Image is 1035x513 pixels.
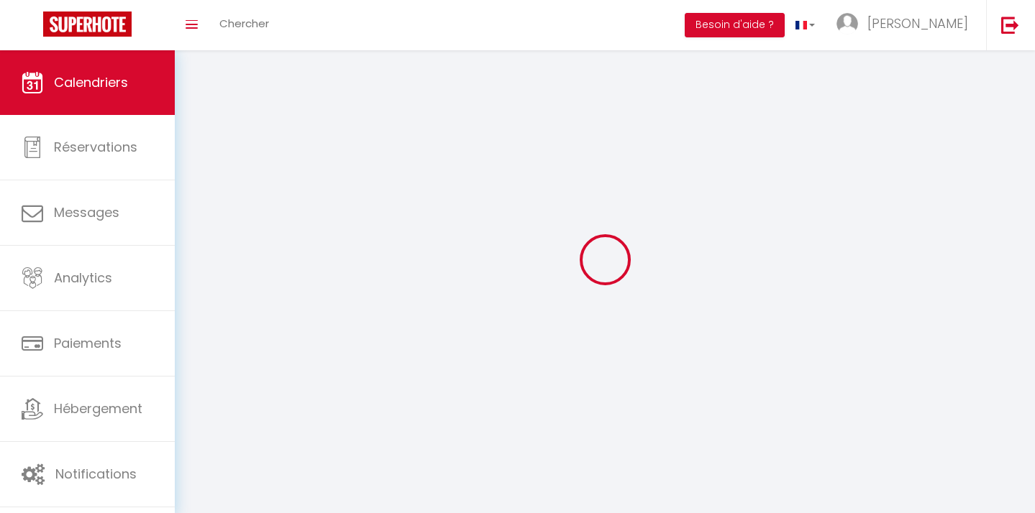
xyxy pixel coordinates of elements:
span: Hébergement [54,399,142,417]
span: Réservations [54,138,137,156]
img: logout [1001,16,1019,34]
span: [PERSON_NAME] [867,14,968,32]
span: Paiements [54,334,122,352]
img: ... [836,13,858,34]
span: Analytics [54,269,112,287]
span: Notifications [55,465,137,483]
span: Calendriers [54,73,128,91]
span: Chercher [219,16,269,31]
button: Besoin d'aide ? [685,13,785,37]
span: Messages [54,203,119,221]
img: Super Booking [43,11,132,37]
